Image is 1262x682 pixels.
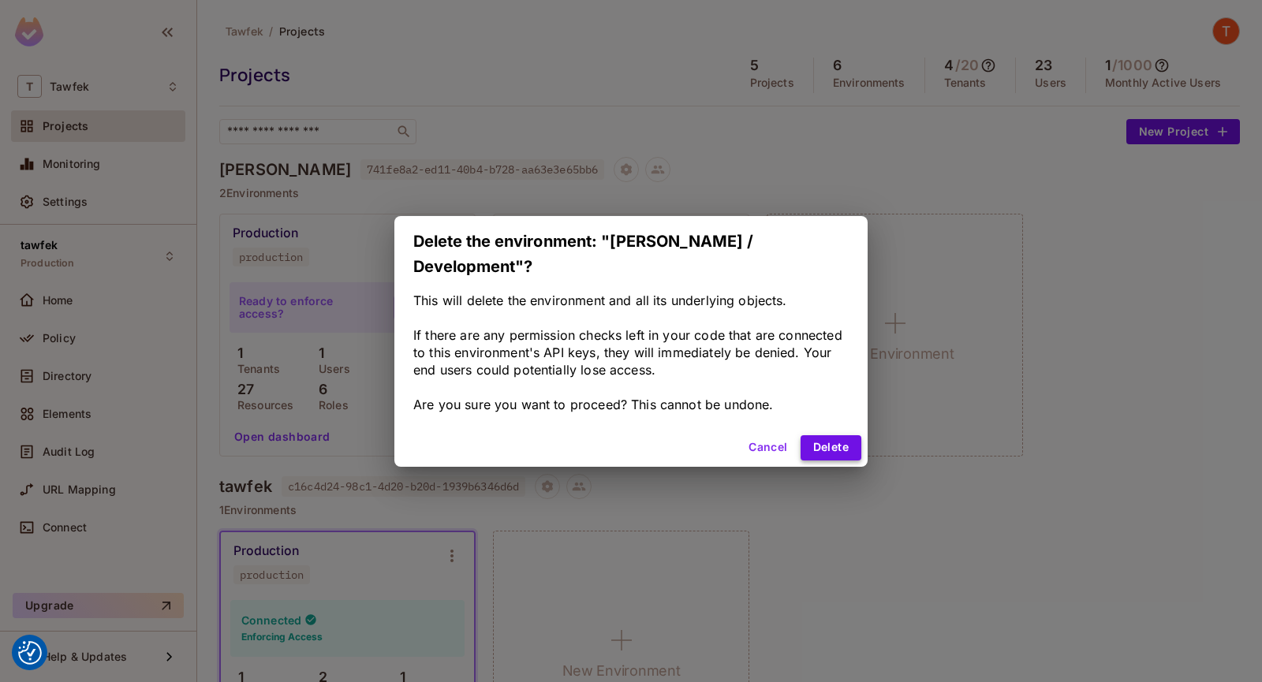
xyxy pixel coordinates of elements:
[413,292,849,413] div: This will delete the environment and all its underlying objects. If there are any permission chec...
[394,216,868,292] h2: Delete the environment: "[PERSON_NAME] / Development"?
[18,641,42,665] img: Revisit consent button
[742,435,793,460] button: Cancel
[18,641,42,665] button: Consent Preferences
[801,435,861,460] button: Delete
